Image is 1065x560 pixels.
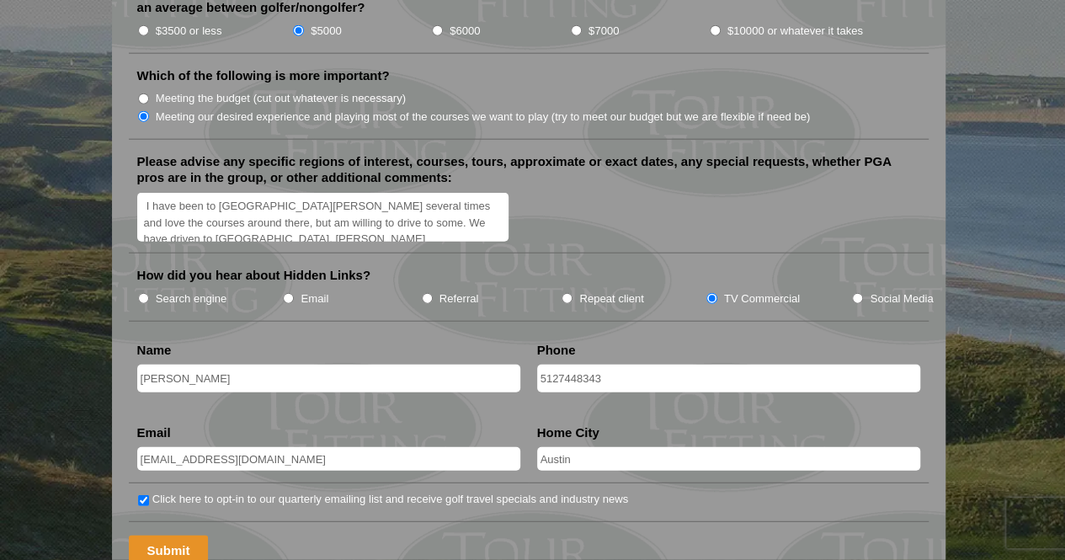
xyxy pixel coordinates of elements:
label: Repeat client [579,291,644,307]
label: $6000 [450,23,480,40]
label: $10000 or whatever it takes [727,23,863,40]
label: Phone [537,342,576,359]
label: Home City [537,424,599,441]
label: How did you hear about Hidden Links? [137,267,371,284]
label: TV Commercial [724,291,800,307]
label: Meeting the budget (cut out whatever is necessary) [156,90,406,107]
label: $3500 or less [156,23,222,40]
label: $5000 [311,23,341,40]
label: Email [301,291,328,307]
label: Social Media [870,291,933,307]
label: Which of the following is more important? [137,67,390,84]
label: Name [137,342,172,359]
label: Search engine [156,291,227,307]
label: Email [137,424,171,441]
label: $7000 [588,23,619,40]
label: Referral [439,291,479,307]
label: Meeting our desired experience and playing most of the courses we want to play (try to meet our b... [156,109,811,125]
label: Please advise any specific regions of interest, courses, tours, approximate or exact dates, any s... [137,153,920,186]
label: Click here to opt-in to our quarterly emailing list and receive golf travel specials and industry... [152,491,628,508]
textarea: I have been to [GEOGRAPHIC_DATA][PERSON_NAME] several times and love the courses around there, bu... [137,193,509,243]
